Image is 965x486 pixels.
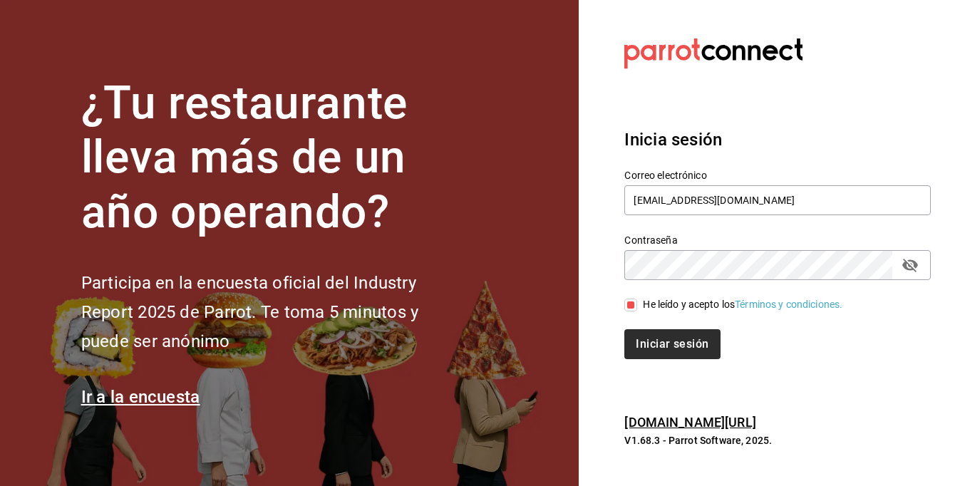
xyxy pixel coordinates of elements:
label: Contraseña [624,235,931,245]
h1: ¿Tu restaurante lleva más de un año operando? [81,76,466,240]
h2: Participa en la encuesta oficial del Industry Report 2025 de Parrot. Te toma 5 minutos y puede se... [81,269,466,356]
a: Ir a la encuesta [81,387,200,407]
a: [DOMAIN_NAME][URL] [624,415,755,430]
div: He leído y acepto los [643,297,842,312]
a: Términos y condiciones. [735,299,842,310]
label: Correo electrónico [624,170,931,180]
button: passwordField [898,253,922,277]
h3: Inicia sesión [624,127,931,152]
p: V1.68.3 - Parrot Software, 2025. [624,433,931,448]
button: Iniciar sesión [624,329,720,359]
input: Ingresa tu correo electrónico [624,185,931,215]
